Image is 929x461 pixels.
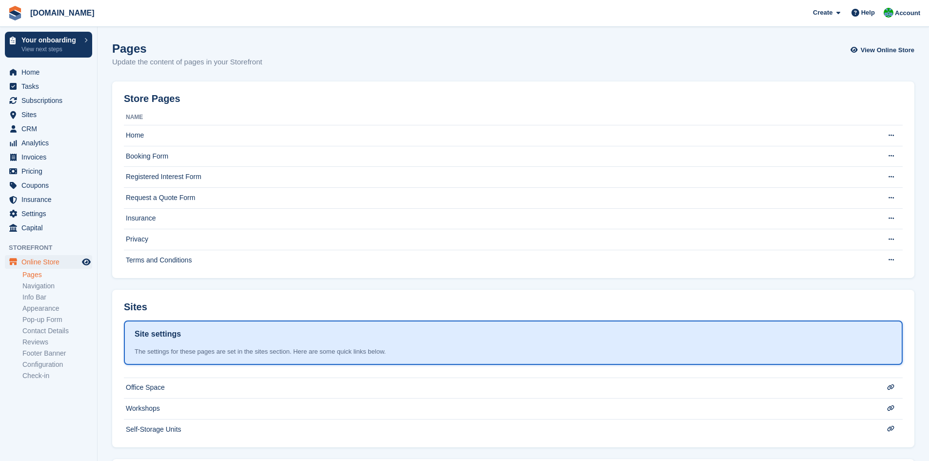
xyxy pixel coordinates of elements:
[861,45,914,55] span: View Online Store
[21,150,80,164] span: Invoices
[22,304,92,313] a: Appearance
[21,80,80,93] span: Tasks
[21,136,80,150] span: Analytics
[5,108,92,121] a: menu
[5,150,92,164] a: menu
[22,315,92,324] a: Pop-up Form
[21,108,80,121] span: Sites
[895,8,920,18] span: Account
[124,250,864,270] td: Terms and Conditions
[21,255,80,269] span: Online Store
[884,8,893,18] img: Mark Bignell
[21,122,80,136] span: CRM
[5,164,92,178] a: menu
[124,399,864,420] td: Workshops
[5,65,92,79] a: menu
[112,42,262,55] h1: Pages
[80,256,92,268] a: Preview store
[22,326,92,336] a: Contact Details
[5,32,92,58] a: Your onboarding View next steps
[22,281,92,291] a: Navigation
[21,193,80,206] span: Insurance
[22,349,92,358] a: Footer Banner
[124,187,864,208] td: Request a Quote Form
[22,293,92,302] a: Info Bar
[124,208,864,229] td: Insurance
[5,80,92,93] a: menu
[21,65,80,79] span: Home
[813,8,832,18] span: Create
[861,8,875,18] span: Help
[5,255,92,269] a: menu
[5,207,92,220] a: menu
[124,125,864,146] td: Home
[124,110,864,125] th: Name
[853,42,914,58] a: View Online Store
[124,93,180,104] h2: Store Pages
[5,122,92,136] a: menu
[5,221,92,235] a: menu
[124,229,864,250] td: Privacy
[21,207,80,220] span: Settings
[124,301,147,313] h2: Sites
[21,45,79,54] p: View next steps
[124,419,864,440] td: Self-Storage Units
[112,57,262,68] p: Update the content of pages in your Storefront
[22,270,92,280] a: Pages
[5,94,92,107] a: menu
[21,94,80,107] span: Subscriptions
[22,371,92,381] a: Check-in
[5,179,92,192] a: menu
[135,328,181,340] h1: Site settings
[26,5,99,21] a: [DOMAIN_NAME]
[124,378,864,399] td: Office Space
[9,243,97,253] span: Storefront
[124,167,864,188] td: Registered Interest Form
[21,164,80,178] span: Pricing
[21,179,80,192] span: Coupons
[22,338,92,347] a: Reviews
[124,146,864,167] td: Booking Form
[5,136,92,150] a: menu
[21,221,80,235] span: Capital
[22,360,92,369] a: Configuration
[135,347,892,357] div: The settings for these pages are set in the sites section. Here are some quick links below.
[21,37,79,43] p: Your onboarding
[5,193,92,206] a: menu
[8,6,22,20] img: stora-icon-8386f47178a22dfd0bd8f6a31ec36ba5ce8667c1dd55bd0f319d3a0aa187defe.svg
